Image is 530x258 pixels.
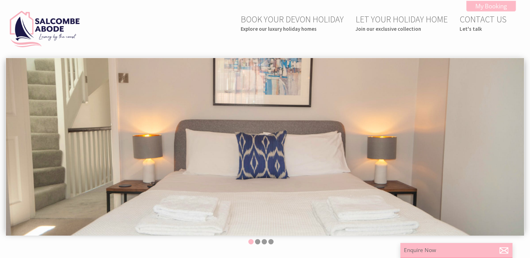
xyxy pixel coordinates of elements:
a: CONTACT USLet's talk [460,14,507,32]
a: BOOK YOUR DEVON HOLIDAYExplore our luxury holiday homes [241,14,344,32]
a: LET YOUR HOLIDAY HOMEJoin our exclusive collection [356,14,448,32]
small: Explore our luxury holiday homes [241,26,344,32]
img: Salcombe Abode [10,11,80,47]
a: My Booking [466,1,516,12]
small: Let's talk [460,26,507,32]
small: Join our exclusive collection [356,26,448,32]
p: Enquire Now [404,246,509,254]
